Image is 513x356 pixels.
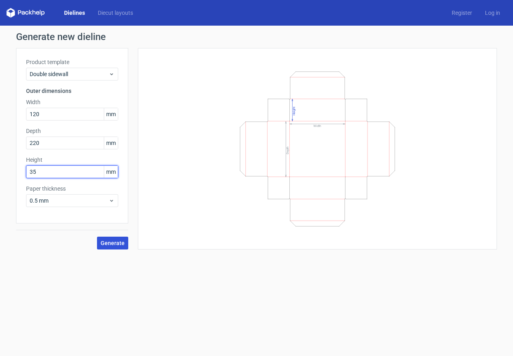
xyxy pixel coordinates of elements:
span: mm [104,137,118,149]
label: Height [26,156,118,164]
h1: Generate new dieline [16,32,497,42]
text: Height [292,107,296,115]
text: Width [313,124,321,128]
button: Generate [97,237,128,249]
label: Width [26,98,118,106]
a: Dielines [58,9,91,17]
label: Depth [26,127,118,135]
label: Product template [26,58,118,66]
a: Register [445,9,479,17]
label: Paper thickness [26,185,118,193]
span: Double sidewall [30,70,109,78]
a: Log in [479,9,507,17]
h3: Outer dimensions [26,87,118,95]
span: mm [104,108,118,120]
span: 0.5 mm [30,197,109,205]
a: Diecut layouts [91,9,139,17]
span: mm [104,166,118,178]
text: Depth [286,146,289,154]
span: Generate [101,240,125,246]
